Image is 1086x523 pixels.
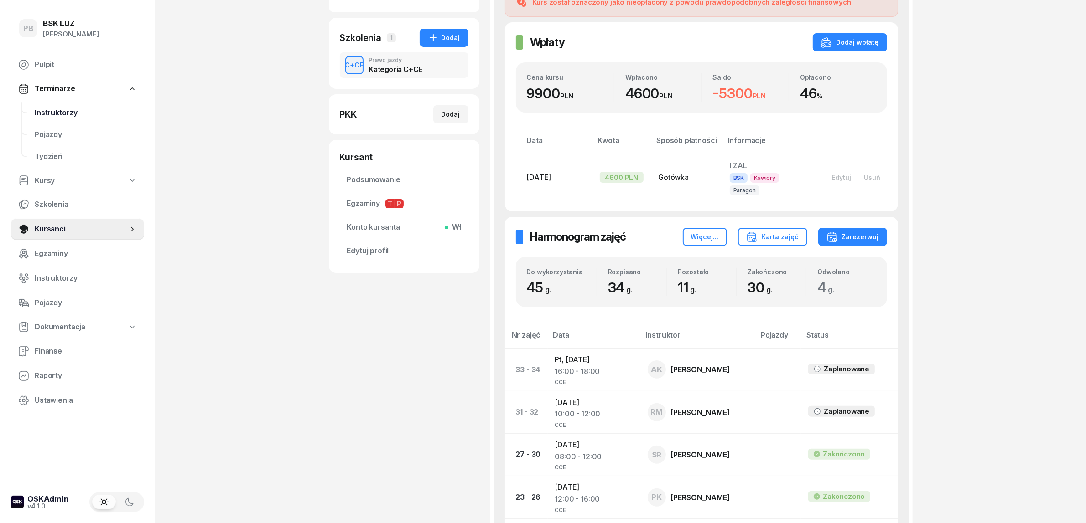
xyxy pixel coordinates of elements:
[592,134,651,154] th: Kwota
[527,73,614,81] div: Cena kursu
[340,169,468,191] a: Podsumowanie
[347,245,461,257] span: Edytuj profil
[750,173,779,183] span: Kawiory
[800,85,876,102] div: 46
[385,199,395,208] span: T
[505,434,548,476] td: 27 - 30
[11,194,144,215] a: Szkolenia
[347,174,461,186] span: Podsumowanie
[505,349,548,391] td: 33 - 34
[11,78,144,99] a: Terminarze
[753,92,766,100] small: PLN
[555,408,633,420] div: 10:00 - 12:00
[600,172,644,183] div: 4600 PLN
[651,493,662,501] span: PK
[527,85,614,102] div: 9900
[347,221,461,233] span: Konto kursanta
[340,31,382,44] div: Szkolenia
[766,285,773,294] small: g.
[340,240,468,262] a: Edytuj profil
[505,391,548,433] td: 31 - 32
[340,216,468,238] a: Konto kursantaWł
[428,32,460,43] div: Dodaj
[545,285,551,294] small: g.
[516,134,592,154] th: Data
[730,161,747,170] span: I ZAL
[817,279,839,296] span: 4
[555,377,633,385] div: CCE
[341,59,367,71] div: C+CE
[35,395,137,406] span: Ustawienia
[43,28,99,40] div: [PERSON_NAME]
[505,329,548,349] th: Nr zajęć
[800,73,876,81] div: Opłacono
[11,292,144,314] a: Pojazdy
[801,329,898,349] th: Status
[433,105,468,123] button: Dodaj
[824,363,869,375] div: Zaplanowane
[35,321,85,333] span: Dokumentacja
[651,366,662,374] span: AK
[738,228,807,246] button: Karta zajęć
[823,448,865,460] div: Zakończono
[35,175,55,187] span: Kursy
[420,29,468,47] button: Dodaj
[730,173,748,183] span: BSK
[823,491,865,502] div: Zakończono
[671,494,730,501] div: [PERSON_NAME]
[818,228,887,246] button: Zarezerwuj
[530,35,565,50] h2: Wpłaty
[27,124,144,146] a: Pojazdy
[27,503,69,509] div: v4.1.0
[548,329,640,349] th: Data
[625,73,701,81] div: Wpłacono
[35,272,137,284] span: Instruktorzy
[626,285,633,294] small: g.
[11,54,144,76] a: Pulpit
[527,173,551,182] span: [DATE]
[527,268,597,276] div: Do wykorzystania
[43,20,99,27] div: BSK LUZ
[340,193,468,215] a: EgzaminyTP
[555,420,633,428] div: CCE
[813,33,887,51] button: Dodaj wpłatę
[625,85,701,102] div: 4600
[35,297,137,309] span: Pojazdy
[755,329,801,349] th: Pojazdy
[555,493,633,505] div: 12:00 - 16:00
[35,107,137,119] span: Instruktorzy
[678,268,736,276] div: Pozostało
[608,268,666,276] div: Rozpisano
[560,92,574,100] small: PLN
[650,408,663,416] span: RM
[340,151,468,164] div: Kursant
[826,231,879,242] div: Zarezerwuj
[387,33,396,42] span: 1
[548,476,640,518] td: [DATE]
[548,434,640,476] td: [DATE]
[23,25,33,32] span: PB
[27,495,69,503] div: OSKAdmin
[448,221,461,233] span: Wł
[671,409,730,416] div: [PERSON_NAME]
[11,340,144,362] a: Finanse
[691,231,719,242] div: Więcej...
[35,370,137,382] span: Raporty
[369,66,422,73] div: Kategoria C+CE
[530,230,626,244] h2: Harmonogram zajęć
[35,248,137,260] span: Egzaminy
[555,451,633,463] div: 08:00 - 12:00
[658,172,715,184] div: Gotówka
[548,349,640,391] td: Pt, [DATE]
[345,56,364,74] button: C+CE
[35,129,137,141] span: Pojazdy
[858,170,887,185] button: Usuń
[555,505,633,513] div: CCE
[826,170,858,185] button: Edytuj
[824,405,869,417] div: Zaplanowane
[340,52,468,78] button: C+CEPrawo jazdyKategoria C+CE
[652,451,662,459] span: SR
[659,92,673,100] small: PLN
[691,285,697,294] small: g.
[35,83,75,95] span: Terminarze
